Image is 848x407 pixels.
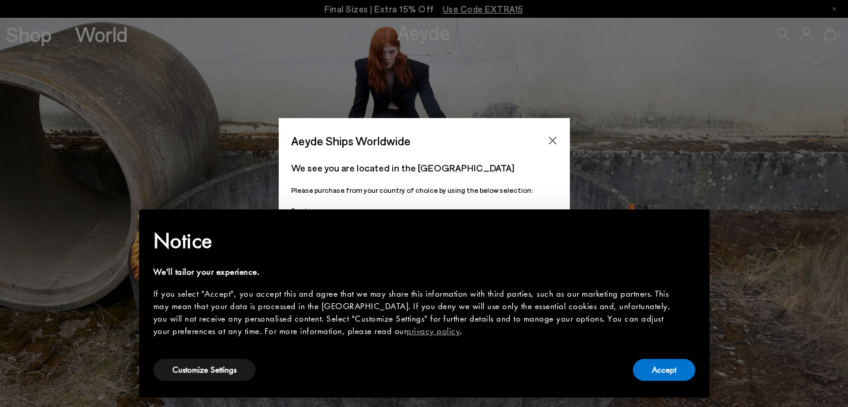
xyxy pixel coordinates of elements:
[153,288,676,338] div: If you select "Accept", you accept this and agree that we may share this information with third p...
[544,132,562,150] button: Close
[633,359,695,381] button: Accept
[153,359,256,381] button: Customize Settings
[153,266,676,278] div: We'll tailor your experience.
[291,131,411,151] span: Aeyde Ships Worldwide
[291,185,557,196] p: Please purchase from your country of choice by using the below selection:
[291,161,557,175] p: We see you are located in the [GEOGRAPHIC_DATA]
[686,218,694,236] span: ×
[406,325,460,337] a: privacy policy
[153,225,676,256] h2: Notice
[676,213,705,241] button: Close this notice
